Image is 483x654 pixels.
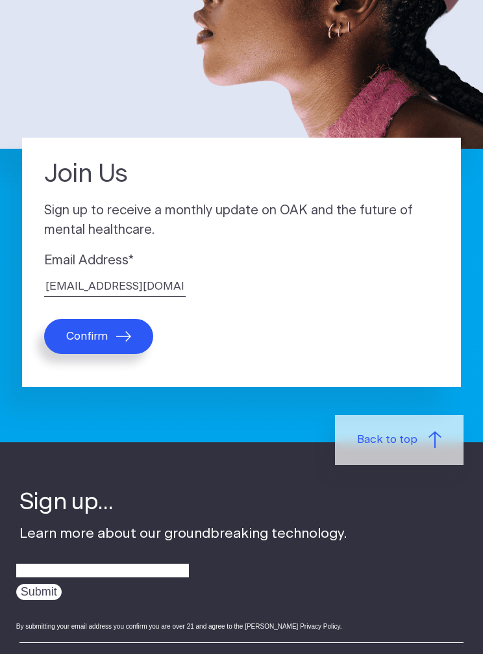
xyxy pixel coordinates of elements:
[335,415,464,465] a: Back to top
[44,201,439,240] p: Sign up to receive a monthly update on OAK and the future of mental healthcare.
[44,251,439,271] label: Email Address
[19,486,464,642] div: Learn more about our groundbreaking technology.
[44,319,153,354] button: Confirm
[16,622,464,631] div: By submitting your email address you confirm you are over 21 and agree to the [PERSON_NAME] Priva...
[357,431,417,448] span: Back to top
[66,330,108,343] span: Confirm
[19,486,464,518] h4: Sign up...
[16,584,62,600] input: Submit
[44,160,304,189] h1: Join Us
